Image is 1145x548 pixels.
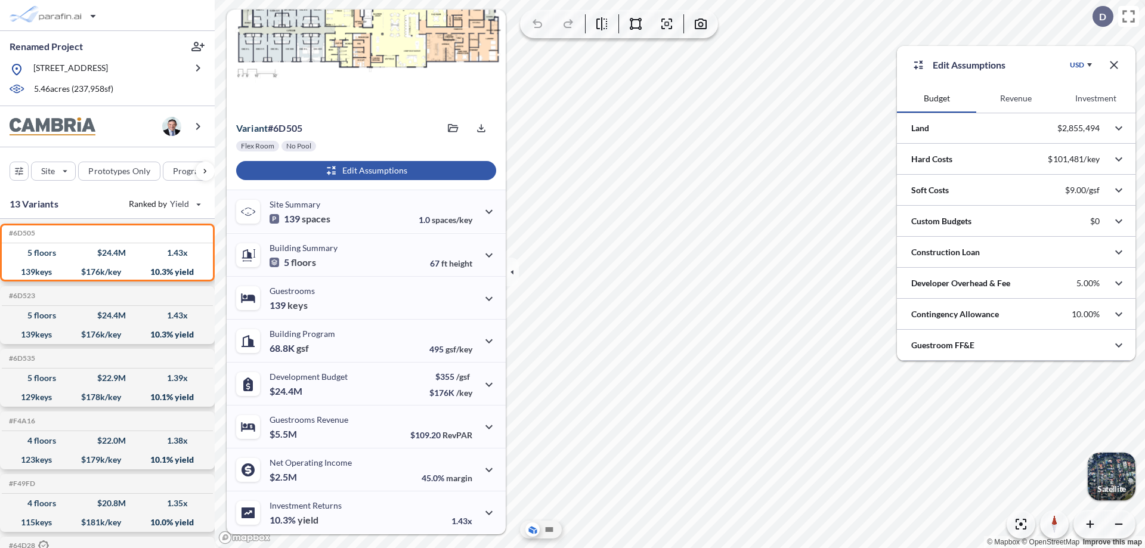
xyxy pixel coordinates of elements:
button: Aerial View [525,522,540,537]
button: Prototypes Only [78,162,160,181]
p: 10.3% [270,514,318,526]
p: Hard Costs [911,153,952,165]
p: Prototypes Only [88,165,150,177]
span: /gsf [456,371,470,382]
p: Custom Budgets [911,215,971,227]
button: Ranked by Yield [119,194,209,213]
p: Land [911,122,929,134]
p: Guestroom FF&E [911,339,974,351]
p: Site [41,165,55,177]
a: Improve this map [1083,538,1142,546]
p: Building Program [270,329,335,339]
button: Investment [1056,84,1135,113]
p: Satellite [1097,484,1126,494]
p: Construction Loan [911,246,980,258]
p: Development Budget [270,371,348,382]
span: floors [291,256,316,268]
p: 68.8K [270,342,309,354]
p: Developer Overhead & Fee [911,277,1010,289]
p: Net Operating Income [270,457,352,467]
p: # 6d505 [236,122,302,134]
span: gsf [296,342,309,354]
h5: Click to copy the code [7,292,35,300]
span: yield [298,514,318,526]
h5: Click to copy the code [7,354,35,363]
img: user logo [162,117,181,136]
p: Program [173,165,206,177]
span: keys [287,299,308,311]
a: OpenStreetMap [1022,538,1079,546]
p: $0 [1090,216,1100,227]
button: Revenue [976,84,1056,113]
p: 495 [429,344,472,354]
p: 139 [270,213,330,225]
p: 5.00% [1076,278,1100,289]
span: margin [446,473,472,483]
span: Variant [236,122,268,134]
p: $176K [429,388,472,398]
span: RevPAR [442,430,472,440]
p: $9.00/gsf [1065,185,1100,196]
a: Mapbox [987,538,1020,546]
p: D [1099,11,1106,22]
p: No Pool [286,141,311,151]
p: 67 [430,258,472,268]
p: Renamed Project [10,40,83,53]
p: 1.43x [451,516,472,526]
button: Program [163,162,227,181]
p: Soft Costs [911,184,949,196]
p: 13 Variants [10,197,58,211]
p: 1.0 [419,215,472,225]
button: Site [31,162,76,181]
button: Switcher ImageSatellite [1088,453,1135,500]
span: Yield [170,198,190,210]
p: $24.4M [270,385,304,397]
p: [STREET_ADDRESS] [33,62,108,77]
p: $109.20 [410,430,472,440]
p: Flex Room [241,141,274,151]
button: Site Plan [542,522,556,537]
h5: Click to copy the code [7,417,35,425]
p: $355 [429,371,472,382]
p: Edit Assumptions [933,58,1005,72]
h5: Click to copy the code [7,479,35,488]
span: spaces [302,213,330,225]
span: spaces/key [432,215,472,225]
a: Mapbox homepage [218,531,271,544]
button: Edit Assumptions [236,161,496,180]
h5: Click to copy the code [7,229,35,237]
button: Budget [897,84,976,113]
p: Site Summary [270,199,320,209]
p: 5 [270,256,316,268]
p: $2.5M [270,471,299,483]
p: 5.46 acres ( 237,958 sf) [34,83,113,96]
p: Building Summary [270,243,338,253]
span: height [449,258,472,268]
p: Contingency Allowance [911,308,999,320]
p: Guestrooms Revenue [270,414,348,425]
p: Investment Returns [270,500,342,510]
p: 45.0% [422,473,472,483]
img: Switcher Image [1088,453,1135,500]
p: $101,481/key [1048,154,1100,165]
span: ft [441,258,447,268]
p: 10.00% [1072,309,1100,320]
span: /key [456,388,472,398]
p: $5.5M [270,428,299,440]
p: Guestrooms [270,286,315,296]
img: BrandImage [10,117,95,136]
p: 139 [270,299,308,311]
span: gsf/key [445,344,472,354]
div: USD [1070,60,1084,70]
p: $2,855,494 [1057,123,1100,134]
